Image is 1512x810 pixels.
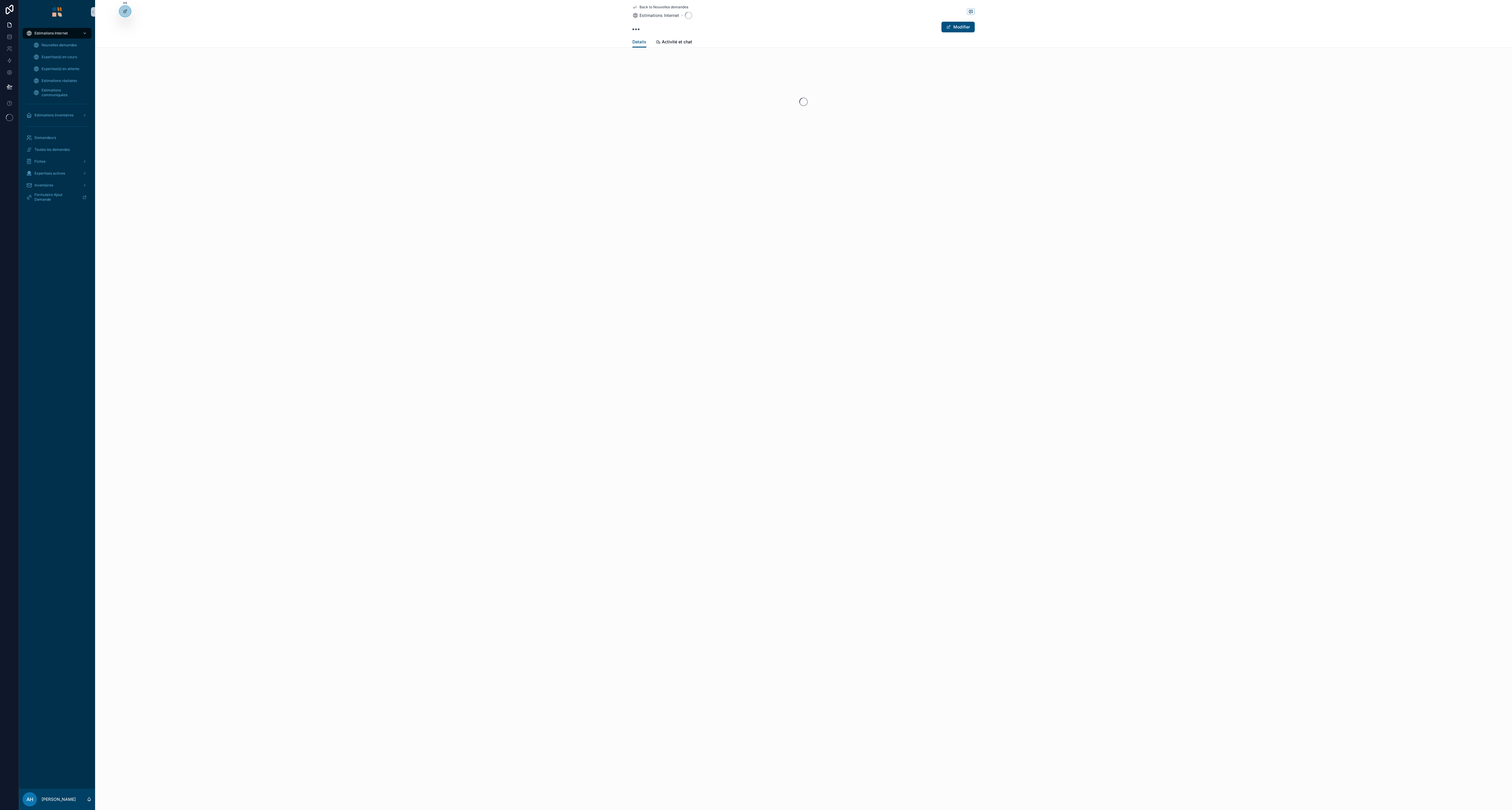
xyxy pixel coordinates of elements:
span: AH [26,796,33,803]
span: Formulaire Ajout Demande [34,192,78,202]
span: Activité et chat [662,39,692,45]
img: App logo [52,7,62,17]
span: Expertise(s) en cours [42,55,77,59]
span: Estimations Internet [34,31,68,36]
a: Toutes les demandes [23,144,92,155]
span: Fiches [34,159,45,164]
span: Details [632,39,646,45]
p: [PERSON_NAME] [42,796,76,802]
span: Demandeurs [34,135,56,140]
span: Inventaires [34,183,53,188]
span: Estimations Internet [640,12,679,18]
span: Back to Nouvelles demandes [640,5,688,10]
span: Estimations réalisées [42,78,77,83]
a: Estimations Inventaires [23,110,92,121]
a: Details [632,37,646,48]
a: Expertises actives [23,168,92,179]
span: Expertise(s) en attente [42,67,79,71]
div: scrollable content [19,24,95,210]
span: Estimations Inventaires [34,113,73,118]
a: Activité et chat [656,37,692,48]
a: Formulaire Ajout Demande [23,192,92,202]
a: Expertise(s) en cours [30,52,92,62]
a: Estimations Internet [23,28,92,39]
a: Estimations réalisées [30,75,92,86]
button: Modifier [941,22,975,32]
a: Estimations Internet [632,12,679,18]
a: Expertise(s) en attente [30,64,92,74]
span: Estimations communiquées [42,88,86,97]
span: Nouvelles demandes [42,43,77,48]
a: Estimations communiquées [30,87,92,98]
span: Toutes les demandes [34,147,70,152]
a: Back to Nouvelles demandes [632,5,688,10]
a: Fiches [23,156,92,167]
a: Demandeurs [23,132,92,143]
span: Expertises actives [34,171,65,176]
a: Inventaires [23,180,92,191]
a: Nouvelles demandes [30,40,92,50]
